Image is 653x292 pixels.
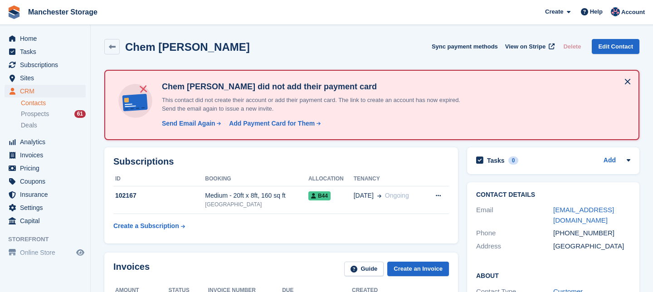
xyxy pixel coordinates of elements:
a: Manchester Storage [24,5,101,19]
div: 61 [74,110,86,118]
a: menu [5,214,86,227]
div: Phone [476,228,553,238]
span: Capital [20,214,74,227]
a: menu [5,188,86,201]
span: Ongoing [385,192,409,199]
span: Create [545,7,563,16]
div: 102167 [113,191,205,200]
span: Invoices [20,149,74,161]
span: Home [20,32,74,45]
h2: Subscriptions [113,156,449,167]
div: Email [476,205,553,225]
span: Deals [21,121,37,130]
th: ID [113,172,205,186]
a: menu [5,32,86,45]
span: Insurance [20,188,74,201]
a: [EMAIL_ADDRESS][DOMAIN_NAME] [553,206,614,224]
span: Analytics [20,136,74,148]
div: [GEOGRAPHIC_DATA] [553,241,630,252]
span: [DATE] [354,191,374,200]
a: Prospects 61 [21,109,86,119]
h2: About [476,271,630,280]
a: Guide [344,262,384,277]
div: [PHONE_NUMBER] [553,228,630,238]
div: Address [476,241,553,252]
span: Help [590,7,603,16]
span: Coupons [20,175,74,188]
a: Add Payment Card for Them [225,119,322,128]
a: menu [5,149,86,161]
button: Delete [560,39,585,54]
span: CRM [20,85,74,97]
a: menu [5,136,86,148]
h4: Chem [PERSON_NAME] did not add their payment card [158,82,476,92]
div: Create a Subscription [113,221,179,231]
h2: Invoices [113,262,150,277]
div: Medium - 20ft x 8ft, 160 sq ft [205,191,308,200]
a: menu [5,201,86,214]
img: no-card-linked-e7822e413c904bf8b177c4d89f31251c4716f9871600ec3ca5bfc59e148c83f4.svg [116,82,155,120]
span: Prospects [21,110,49,118]
span: Settings [20,201,74,214]
h2: Tasks [487,156,505,165]
span: Pricing [20,162,74,175]
span: View on Stripe [505,42,546,51]
th: Allocation [308,172,354,186]
span: Online Store [20,246,74,259]
div: Send Email Again [162,119,215,128]
a: Preview store [75,247,86,258]
span: Account [621,8,645,17]
div: [GEOGRAPHIC_DATA] [205,200,308,209]
a: menu [5,246,86,259]
span: Sites [20,72,74,84]
a: menu [5,72,86,84]
th: Booking [205,172,308,186]
div: 0 [508,156,519,165]
th: Tenancy [354,172,425,186]
span: Tasks [20,45,74,58]
button: Sync payment methods [432,39,498,54]
a: menu [5,58,86,71]
a: Create an Invoice [387,262,449,277]
div: Add Payment Card for Them [229,119,315,128]
a: menu [5,175,86,188]
h2: Contact Details [476,191,630,199]
a: menu [5,162,86,175]
span: Subscriptions [20,58,74,71]
a: menu [5,85,86,97]
h2: Chem [PERSON_NAME] [125,41,250,53]
a: Create a Subscription [113,218,185,234]
a: Contacts [21,99,86,107]
a: Deals [21,121,86,130]
span: Storefront [8,235,90,244]
a: Add [604,156,616,166]
a: menu [5,45,86,58]
img: stora-icon-8386f47178a22dfd0bd8f6a31ec36ba5ce8667c1dd55bd0f319d3a0aa187defe.svg [7,5,21,19]
a: Edit Contact [592,39,639,54]
a: View on Stripe [502,39,556,54]
span: B44 [308,191,331,200]
p: This contact did not create their account or add their payment card. The link to create an accoun... [158,96,476,113]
